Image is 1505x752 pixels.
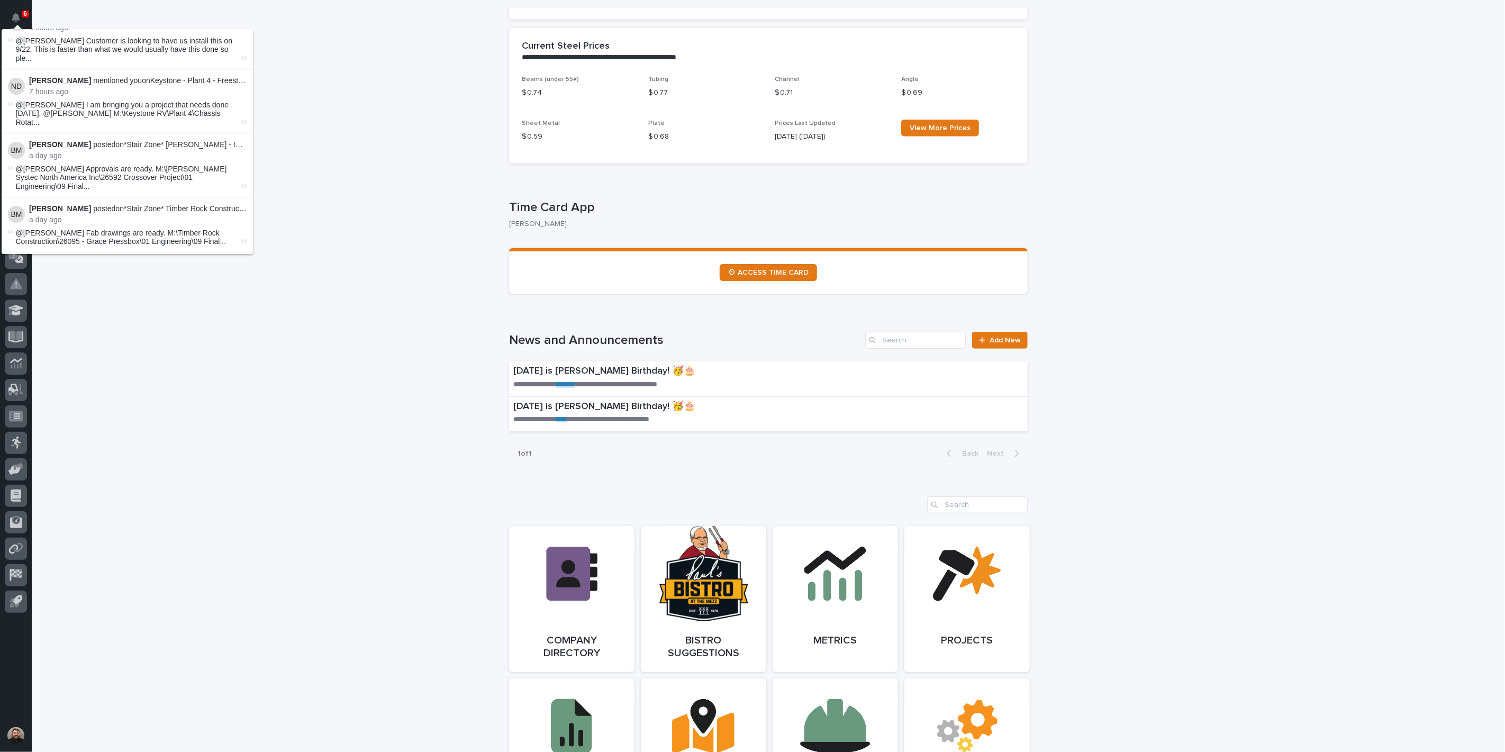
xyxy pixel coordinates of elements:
[983,449,1028,458] button: Next
[990,337,1021,344] span: Add New
[13,13,27,30] div: Notifications6
[775,76,800,83] span: Channel
[5,724,27,747] button: users-avatar
[522,87,636,98] p: $ 0.74
[16,37,239,63] span: @[PERSON_NAME] Customer is looking to have us install this on 9/22. This is faster than what we w...
[513,366,872,377] p: [DATE] is [PERSON_NAME] Birthday! 🥳🎂
[901,76,919,83] span: Angle
[728,269,809,276] span: ⏲ ACCESS TIME CARD
[509,200,1023,215] p: Time Card App
[720,264,817,281] a: ⏲ ACCESS TIME CARD
[23,10,27,17] p: 6
[29,204,247,213] p: posted on *Stair Zone* Timber Rock Construction - Custom Stair :
[16,101,239,127] span: @[PERSON_NAME] I am bringing you a project that needs done [DATE]. @[PERSON_NAME] M:\Keystone RV\...
[648,131,762,142] p: $ 0.68
[641,526,766,672] a: Bistro Suggestions
[648,87,762,98] p: $ 0.77
[865,332,966,349] input: Search
[29,140,247,149] p: posted on *Stair Zone* [PERSON_NAME] - ID Logistics Warehousing LLC - Crossover Project :
[956,450,978,457] span: Back
[5,6,27,29] button: Notifications
[938,449,983,458] button: Back
[910,124,971,132] span: View More Prices
[987,450,1010,457] span: Next
[509,220,1019,229] p: [PERSON_NAME]
[775,120,836,126] span: Prices Last Updated
[522,120,560,126] span: Sheet Metal
[29,76,91,85] strong: [PERSON_NAME]
[29,151,247,160] p: a day ago
[8,206,25,223] img: Ben Miller
[904,526,1030,672] a: Projects
[775,87,889,98] p: $ 0.71
[16,229,239,247] span: @[PERSON_NAME] Fab drawings are ready. M:\Timber Rock Construction\26095 - Grace Pressbox\01 Engi...
[972,332,1028,349] a: Add New
[509,333,861,348] h1: News and Announcements
[16,165,239,191] span: @[PERSON_NAME] Approvals are ready. M:\[PERSON_NAME] Systec North America Inc\26592 Crossover Pro...
[522,41,610,52] h2: Current Steel Prices
[509,441,540,467] p: 1 of 1
[648,76,668,83] span: Tubing
[522,76,579,83] span: Beams (under 55#)
[29,215,247,224] p: a day ago
[509,526,634,672] a: Company Directory
[901,87,1015,98] p: $ 0.69
[522,131,636,142] p: $ 0.59
[29,140,91,149] strong: [PERSON_NAME]
[29,76,247,85] p: mentioned you on Keystone - Plant 4 - Freestanding Monorail Structure :
[29,87,247,96] p: 7 hours ago
[29,204,91,213] strong: [PERSON_NAME]
[927,496,1028,513] input: Search
[901,120,979,137] a: View More Prices
[775,131,889,142] p: [DATE] ([DATE])
[648,120,665,126] span: Plate
[8,78,25,95] img: Noah Diaz
[513,401,860,413] p: [DATE] is [PERSON_NAME] Birthday! 🥳🎂
[8,142,25,159] img: Ben Miller
[773,526,898,672] a: Metrics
